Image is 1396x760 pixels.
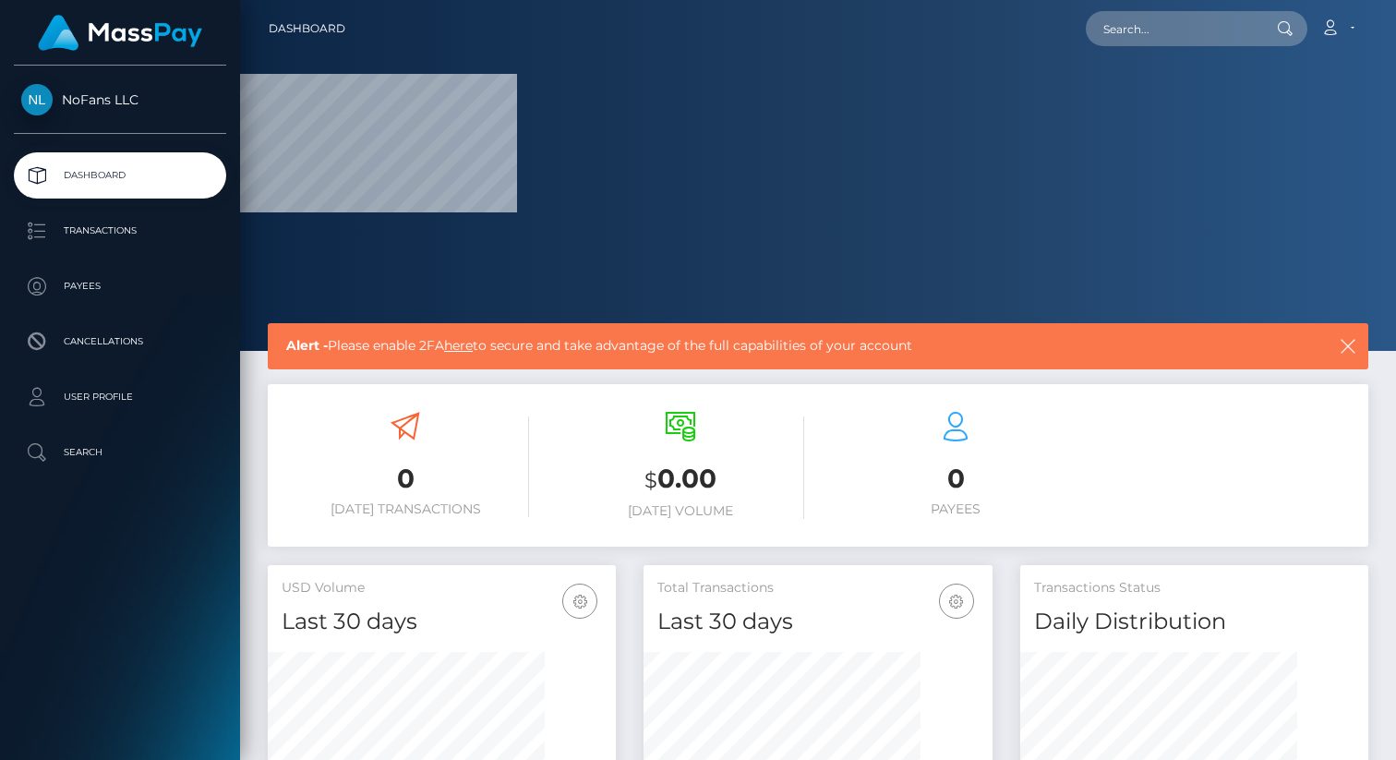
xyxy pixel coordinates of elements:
small: $ [644,467,657,493]
a: Transactions [14,208,226,254]
img: NoFans LLC [21,84,53,115]
h5: USD Volume [282,579,602,597]
a: User Profile [14,374,226,420]
h3: 0 [832,461,1079,497]
h3: 0 [282,461,529,497]
span: Please enable 2FA to secure and take advantage of the full capabilities of your account [286,336,1233,356]
a: Cancellations [14,319,226,365]
p: Dashboard [21,162,219,189]
h5: Transactions Status [1034,579,1354,597]
p: Search [21,439,219,466]
img: MassPay Logo [38,15,202,51]
a: Dashboard [14,152,226,199]
h4: Last 30 days [657,606,978,638]
a: Search [14,429,226,476]
h6: [DATE] Transactions [282,501,529,517]
h6: Payees [832,501,1079,517]
h4: Daily Distribution [1034,606,1354,638]
p: Cancellations [21,328,219,356]
span: NoFans LLC [14,91,226,108]
p: Payees [21,272,219,300]
a: Dashboard [269,9,345,48]
h4: Last 30 days [282,606,602,638]
h3: 0.00 [557,461,804,499]
input: Search... [1086,11,1259,46]
h6: [DATE] Volume [557,503,804,519]
b: Alert - [286,337,328,354]
a: here [444,337,473,354]
p: User Profile [21,383,219,411]
a: Payees [14,263,226,309]
h5: Total Transactions [657,579,978,597]
p: Transactions [21,217,219,245]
